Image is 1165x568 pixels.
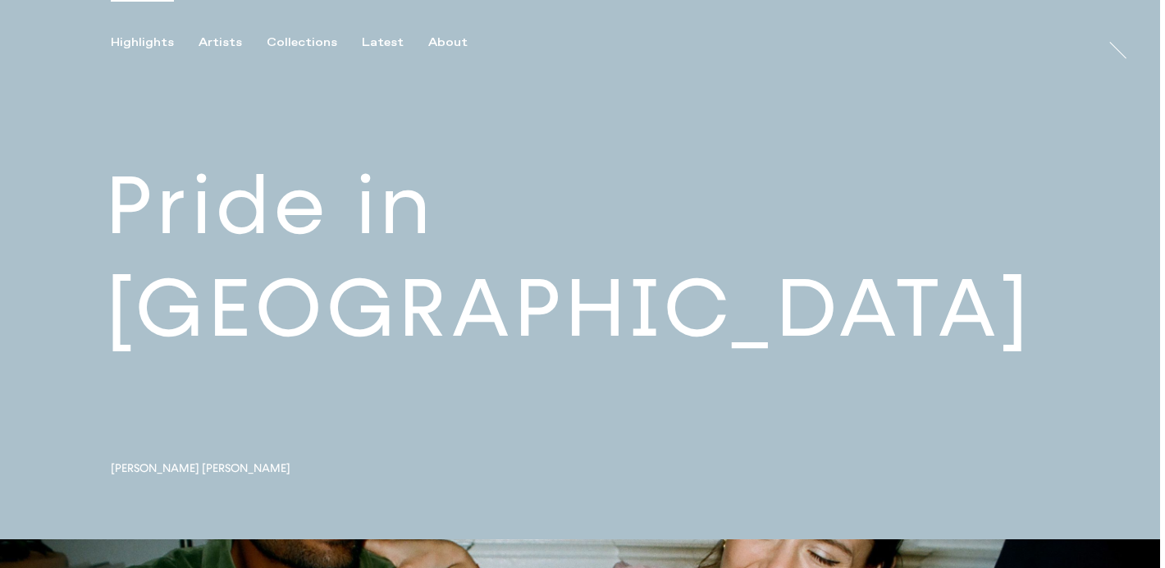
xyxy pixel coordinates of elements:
[111,35,174,50] div: Highlights
[428,35,468,50] div: About
[199,35,242,50] div: Artists
[111,35,199,50] button: Highlights
[428,35,492,50] button: About
[199,35,267,50] button: Artists
[267,35,362,50] button: Collections
[362,35,404,50] div: Latest
[267,35,337,50] div: Collections
[362,35,428,50] button: Latest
